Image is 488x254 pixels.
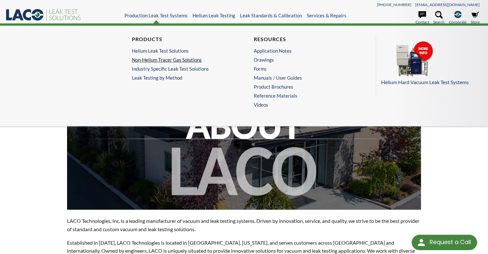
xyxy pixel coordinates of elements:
a: Leak Testing by Method [132,75,234,81]
a: Leak Standards & Calibration [240,13,302,18]
a: Reference Materials [254,93,353,99]
img: about-laco.jpg [67,68,421,210]
a: Product Brochures [254,84,353,90]
a: Search [433,11,445,25]
a: Drawings [254,57,353,63]
a: Production Leak Test Systems [124,13,188,18]
p: LACO Technologies, Inc. is a leading manufacturer of vacuum and leak testing systems. Driven by i... [67,217,421,233]
a: Application Notes [254,48,353,54]
div: Request a Call [412,235,477,250]
a: Contact [415,11,429,25]
a: Forms [254,66,353,72]
p: Helium Hard Vacuum Leak Test Systems [381,78,478,86]
a: Helium Leak Testing [193,13,235,18]
a: Services & Repairs [307,13,347,18]
img: Menu_Pod_PLT.png [381,41,445,77]
h4: Resources [254,36,353,43]
a: Industry Specific Leak Test Solutions [132,66,231,72]
a: [PHONE_NUMBER] [377,2,411,7]
span: Corporate [449,19,467,25]
a: Non-Helium Tracer Gas Solutions [132,57,231,63]
a: Manuals / User Guides [254,75,353,81]
a: [EMAIL_ADDRESS][DOMAIN_NAME] [415,2,480,7]
a: Store [471,11,480,25]
a: Helium Leak Test Solutions [132,48,231,54]
div: Request a Call [429,235,471,250]
a: Videos [254,102,356,108]
a: Helium Hard Vacuum Leak Test Systems [381,41,478,86]
img: round button [416,237,426,248]
h4: Products [132,36,231,43]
